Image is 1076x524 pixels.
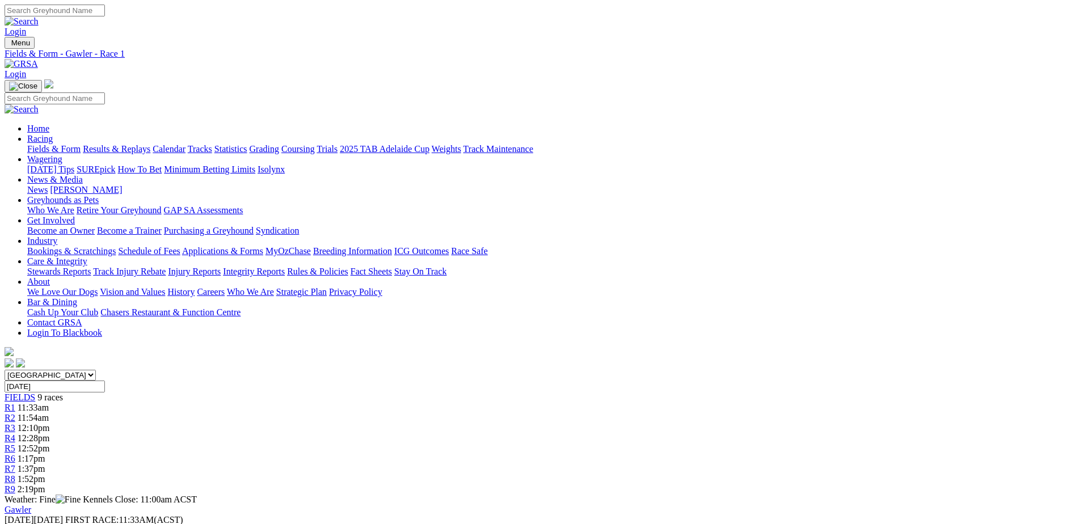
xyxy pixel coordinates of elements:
span: 1:52pm [18,474,45,484]
a: Grading [250,144,279,154]
a: R8 [5,474,15,484]
a: News [27,185,48,195]
a: Calendar [153,144,185,154]
span: 12:10pm [18,423,50,433]
a: Who We Are [227,287,274,297]
a: Applications & Forms [182,246,263,256]
a: Careers [197,287,225,297]
img: logo-grsa-white.png [44,79,53,88]
a: Cash Up Your Club [27,307,98,317]
img: Close [9,82,37,91]
a: We Love Our Dogs [27,287,98,297]
a: Strategic Plan [276,287,327,297]
a: Race Safe [451,246,487,256]
a: Bookings & Scratchings [27,246,116,256]
a: R3 [5,423,15,433]
div: About [27,287,1071,297]
img: twitter.svg [16,358,25,367]
a: R1 [5,403,15,412]
a: Fact Sheets [351,267,392,276]
a: R2 [5,413,15,422]
a: Fields & Form - Gawler - Race 1 [5,49,1071,59]
a: Greyhounds as Pets [27,195,99,205]
a: Gawler [5,505,31,514]
a: Bar & Dining [27,297,77,307]
img: facebook.svg [5,358,14,367]
a: Chasers Restaurant & Function Centre [100,307,240,317]
img: Search [5,104,39,115]
a: ICG Outcomes [394,246,449,256]
a: Stewards Reports [27,267,91,276]
a: About [27,277,50,286]
a: Coursing [281,144,315,154]
a: R9 [5,484,15,494]
span: 9 races [37,392,63,402]
img: logo-grsa-white.png [5,347,14,356]
a: [PERSON_NAME] [50,185,122,195]
a: Get Involved [27,215,75,225]
a: Breeding Information [313,246,392,256]
a: Who We Are [27,205,74,215]
a: Tracks [188,144,212,154]
a: R4 [5,433,15,443]
a: Track Injury Rebate [93,267,166,276]
a: Stay On Track [394,267,446,276]
a: Login To Blackbook [27,328,102,337]
a: Trials [317,144,337,154]
a: History [167,287,195,297]
a: Schedule of Fees [118,246,180,256]
input: Search [5,92,105,104]
a: Purchasing a Greyhound [164,226,254,235]
a: Care & Integrity [27,256,87,266]
a: Statistics [214,144,247,154]
span: 12:28pm [18,433,50,443]
a: Track Maintenance [463,144,533,154]
input: Search [5,5,105,16]
span: 11:54am [18,413,49,422]
a: Weights [432,144,461,154]
img: Search [5,16,39,27]
div: Wagering [27,164,1071,175]
a: Contact GRSA [27,318,82,327]
img: GRSA [5,59,38,69]
div: Get Involved [27,226,1071,236]
a: Privacy Policy [329,287,382,297]
div: Racing [27,144,1071,154]
a: Become an Owner [27,226,95,235]
a: Login [5,69,26,79]
span: Kennels Close: 11:00am ACST [83,495,197,504]
div: News & Media [27,185,1071,195]
span: 12:52pm [18,443,50,453]
a: Become a Trainer [97,226,162,235]
a: Injury Reports [168,267,221,276]
a: How To Bet [118,164,162,174]
a: Industry [27,236,57,246]
button: Toggle navigation [5,80,42,92]
a: [DATE] Tips [27,164,74,174]
a: Isolynx [258,164,285,174]
a: R6 [5,454,15,463]
span: FIELDS [5,392,35,402]
a: MyOzChase [265,246,311,256]
span: Weather: Fine [5,495,83,504]
div: Care & Integrity [27,267,1071,277]
a: Wagering [27,154,62,164]
a: Retire Your Greyhound [77,205,162,215]
a: 2025 TAB Adelaide Cup [340,144,429,154]
span: 1:37pm [18,464,45,474]
a: Minimum Betting Limits [164,164,255,174]
a: Rules & Policies [287,267,348,276]
a: Integrity Reports [223,267,285,276]
button: Toggle navigation [5,37,35,49]
a: R7 [5,464,15,474]
span: 1:17pm [18,454,45,463]
div: Greyhounds as Pets [27,205,1071,215]
a: R5 [5,443,15,453]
